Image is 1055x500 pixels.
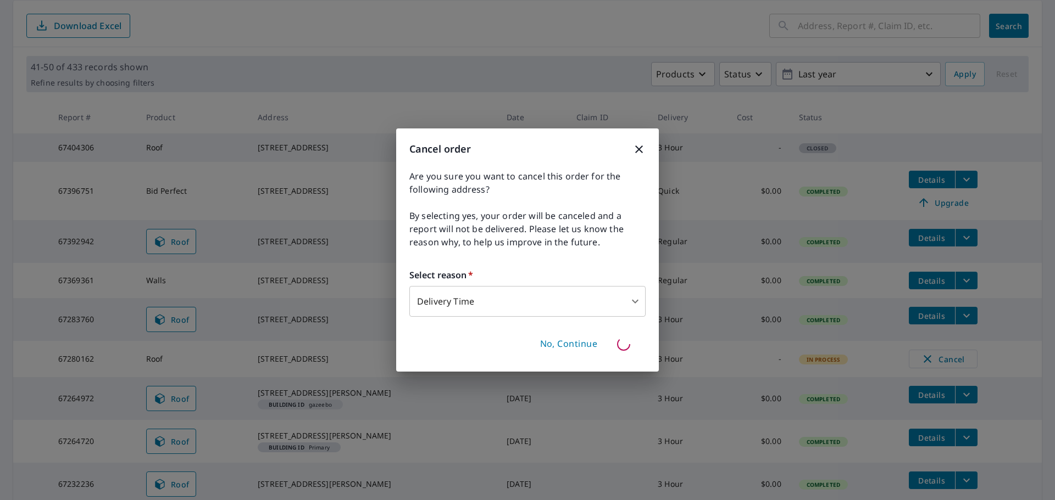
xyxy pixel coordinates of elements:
[409,286,646,317] div: Delivery Time
[540,338,598,350] span: No, Continue
[409,268,646,282] label: Select reason
[409,209,646,249] span: By selecting yes, your order will be canceled and a report will not be delivered. Please let us k...
[409,142,646,156] h3: Cancel order
[409,170,646,196] span: Are you sure you want to cancel this order for the following address?
[536,335,602,353] button: No, Continue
